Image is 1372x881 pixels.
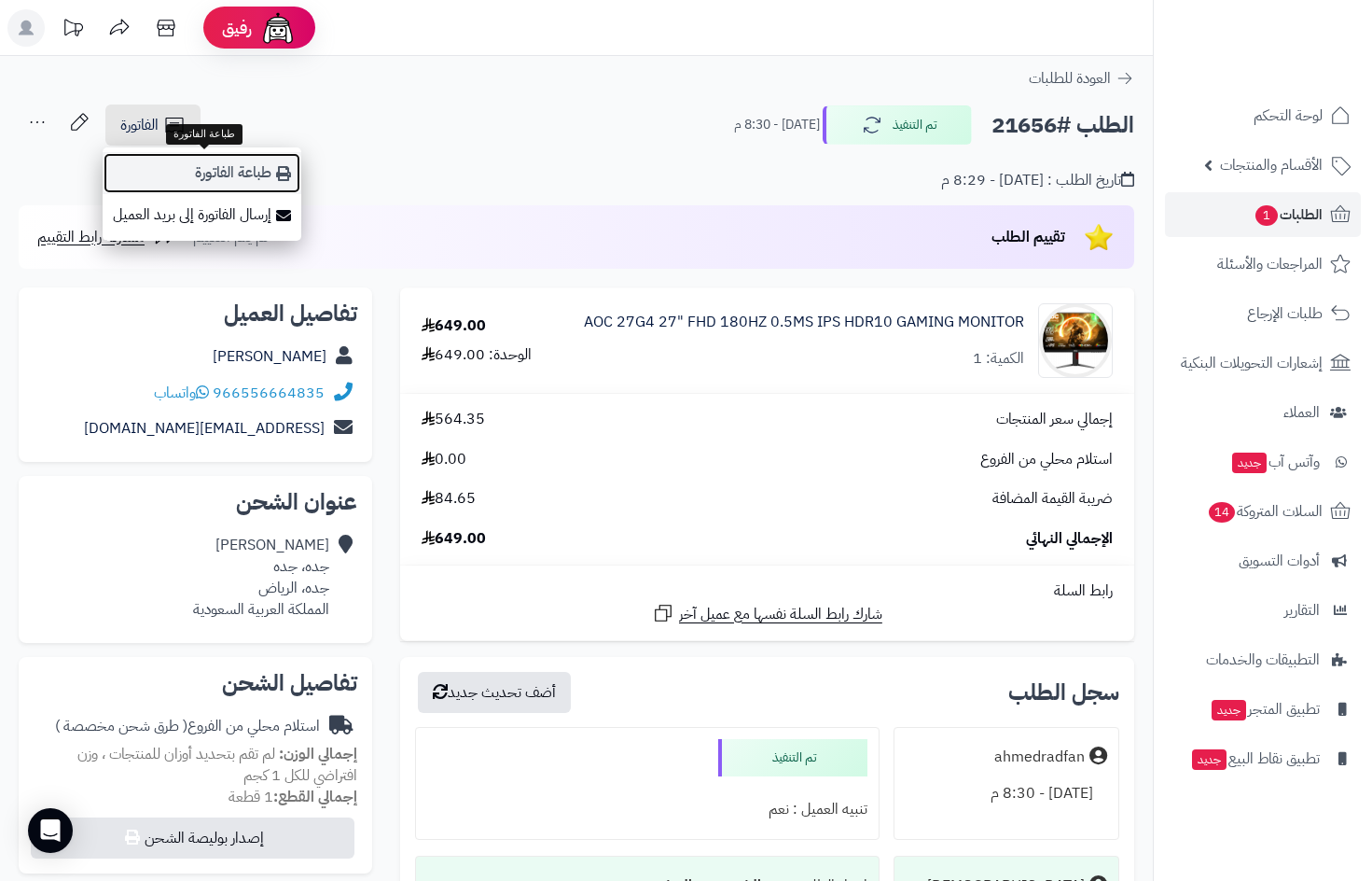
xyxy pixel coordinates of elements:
span: جديد [1232,453,1267,473]
span: تطبيق نقاط البيع [1190,746,1320,772]
div: ahmedradfan [994,747,1085,768]
h3: سجل الطلب [1008,681,1119,704]
strong: إجمالي القطع: [273,786,357,808]
a: وآتس آبجديد [1165,440,1361,484]
span: إجمالي سعر المنتجات [996,409,1113,430]
button: أضف تحديث جديد [418,672,571,713]
span: لوحة التحكم [1254,103,1323,129]
span: رفيق [222,17,252,39]
span: العملاء [1283,399,1320,426]
a: واتساب [154,382,209,404]
span: جديد [1192,749,1226,770]
a: شارك رابط السلة نفسها مع عميل آخر [652,602,882,625]
h2: عنوان الشحن [34,491,357,513]
span: أدوات التسويق [1239,548,1320,574]
small: 1 قطعة [229,786,357,808]
a: التقارير [1165,588,1361,633]
strong: إجمالي الوزن: [279,743,357,765]
a: إرسال الفاتورة إلى بريد العميل [103,194,301,236]
a: إشعارات التحويلات البنكية [1165,341,1361,385]
a: العملاء [1165,390,1361,435]
a: أدوات التسويق [1165,538,1361,583]
h2: تفاصيل الشحن [34,672,357,694]
span: التقارير [1284,597,1320,623]
a: [PERSON_NAME] [213,345,326,368]
a: تطبيق المتجرجديد [1165,687,1361,732]
span: جديد [1212,700,1246,720]
img: 1748975911-75cb1fb2-6a4d-4664-8d00-b6d97381e5d1_removalai_preview-90x90.png [1039,303,1112,378]
span: الأقسام والمنتجات [1220,152,1323,178]
span: إشعارات التحويلات البنكية [1181,350,1323,376]
span: العودة للطلبات [1029,67,1111,90]
a: تطبيق نقاط البيعجديد [1165,736,1361,781]
div: تاريخ الطلب : [DATE] - 8:29 م [941,170,1134,191]
a: مشاركة رابط التقييم [37,226,176,248]
div: 649.00 [422,315,486,337]
div: رابط السلة [408,580,1127,602]
span: تطبيق المتجر [1210,696,1320,722]
div: [DATE] - 8:30 م [906,776,1107,812]
span: المراجعات والأسئلة [1217,251,1323,277]
a: العودة للطلبات [1029,67,1134,90]
span: التطبيقات والخدمات [1206,647,1320,673]
div: [PERSON_NAME] جده، جده جده، الرياض المملكة العربية السعودية [193,535,329,620]
a: [EMAIL_ADDRESS][DOMAIN_NAME] [84,417,325,440]
a: 966556664835 [213,382,325,404]
span: شارك رابط السلة نفسها مع عميل آخر [679,604,882,625]
div: تم التنفيذ [718,739,867,776]
div: الكمية: 1 [973,348,1024,370]
div: Open Intercom Messenger [28,808,73,853]
img: logo-2.png [1245,14,1354,53]
span: السلات المتروكة [1207,498,1323,524]
span: لم تقم بتحديد أوزان للمنتجات ، وزن افتراضي للكل 1 كجم [77,743,357,787]
span: الإجمالي النهائي [1026,528,1113,550]
div: تنبيه العميل : نعم [427,791,868,828]
button: تم التنفيذ [823,105,972,145]
a: المراجعات والأسئلة [1165,242,1361,287]
span: الطلبات [1254,202,1323,228]
span: وآتس آب [1230,449,1320,475]
a: طباعة الفاتورة [103,152,301,194]
span: 0.00 [422,449,466,470]
span: الفاتورة [120,114,159,136]
a: AOC 27G4 27" FHD 180HZ 0.5MS IPS HDR10 GAMING MONITOR [584,312,1024,333]
button: إصدار بوليصة الشحن [31,818,354,859]
span: طلبات الإرجاع [1247,301,1323,327]
span: 84.65 [422,488,476,510]
span: 649.00 [422,528,486,550]
a: طلبات الإرجاع [1165,291,1361,336]
span: 1 [1255,205,1278,226]
span: 14 [1209,502,1235,523]
div: استلام محلي من الفروع [55,716,320,737]
span: مشاركة رابط التقييم [37,226,145,248]
a: تحديثات المنصة [49,9,96,51]
h2: الطلب #21656 [991,106,1134,145]
span: ضريبة القيمة المضافة [992,488,1113,510]
div: الوحدة: 649.00 [422,344,532,366]
a: الفاتورة [105,105,201,146]
a: الطلبات1 [1165,192,1361,237]
div: طباعة الفاتورة [166,124,243,145]
small: [DATE] - 8:30 م [734,116,820,134]
h2: تفاصيل العميل [34,302,357,325]
img: ai-face.png [259,9,297,47]
a: لوحة التحكم [1165,93,1361,138]
span: تقييم الطلب [991,226,1065,248]
span: 564.35 [422,409,485,430]
a: السلات المتروكة14 [1165,489,1361,534]
span: استلام محلي من الفروع [980,449,1113,470]
a: التطبيقات والخدمات [1165,637,1361,682]
span: ( طرق شحن مخصصة ) [55,715,187,737]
